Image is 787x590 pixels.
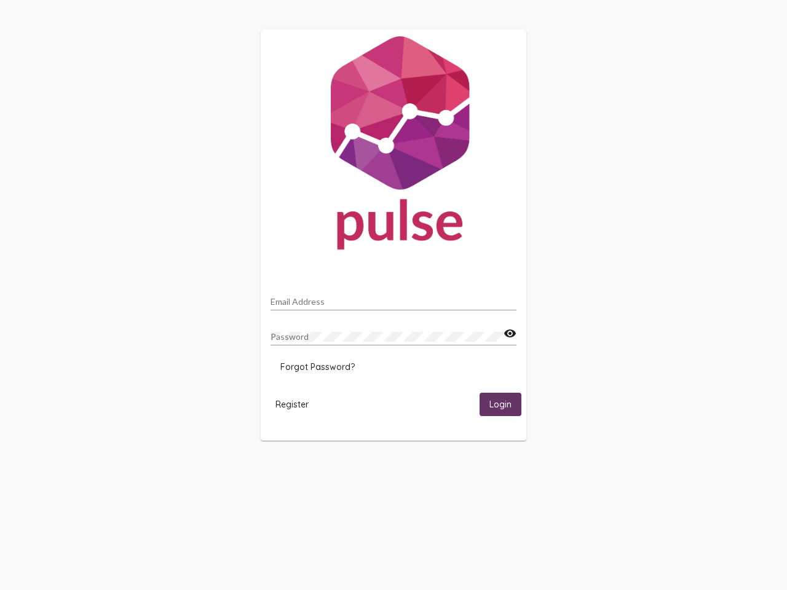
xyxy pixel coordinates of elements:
[280,361,355,372] span: Forgot Password?
[261,29,526,262] img: Pulse For Good Logo
[504,326,516,341] mat-icon: visibility
[275,399,309,410] span: Register
[271,356,365,378] button: Forgot Password?
[480,393,521,415] button: Login
[266,393,318,415] button: Register
[489,399,512,411] span: Login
